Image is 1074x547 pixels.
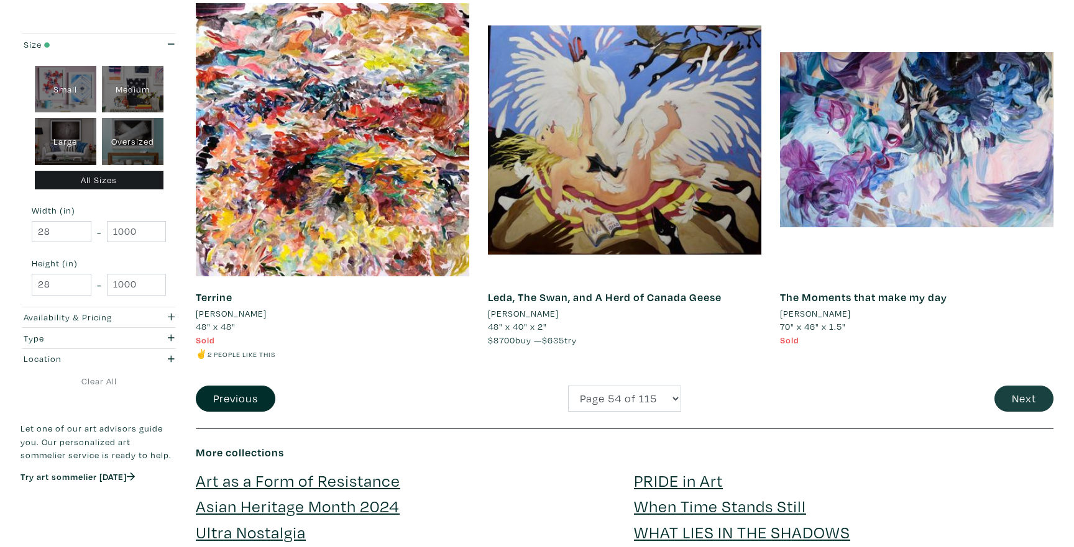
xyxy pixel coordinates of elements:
h6: More collections [196,446,1053,459]
a: PRIDE in Art [634,469,723,491]
a: Art as a Form of Resistance [196,469,400,491]
button: Size [21,34,177,55]
iframe: Customer reviews powered by Trustpilot [21,495,177,522]
a: Terrine [196,290,232,304]
div: All Sizes [35,171,163,190]
span: 48" x 40" x 2" [488,320,547,332]
a: WHAT LIES IN THE SHADOWS [634,521,850,543]
button: Next [994,386,1053,412]
div: Size [24,38,132,52]
li: [PERSON_NAME] [196,307,267,320]
a: Ultra Nostalgia [196,521,306,543]
button: Previous [196,386,275,412]
p: Let one of our art advisors guide you. Our personalized art sommelier service is ready to help. [21,422,177,462]
div: Medium [102,66,163,113]
span: - [97,224,101,240]
small: Width (in) [32,206,166,215]
div: Availability & Pricing [24,310,132,324]
span: 48" x 48" [196,320,236,332]
span: $8700 [488,334,515,346]
a: Clear All [21,374,177,388]
span: buy — try [488,334,577,346]
button: Type [21,328,177,348]
span: $635 [542,334,564,346]
div: Type [24,332,132,345]
li: ✌️ [196,347,469,361]
a: [PERSON_NAME] [780,307,1053,320]
span: Sold [780,334,799,346]
a: Leda, The Swan, and A Herd of Canada Geese [488,290,722,304]
a: When Time Stands Still [634,495,806,517]
button: Availability & Pricing [21,307,177,328]
a: Try art sommelier [DATE] [21,471,135,482]
div: Small [35,66,96,113]
li: [PERSON_NAME] [488,307,559,320]
small: Height (in) [32,259,166,268]
div: Oversized [102,118,163,165]
span: - [97,276,101,293]
span: 70" x 46" x 1.5" [780,320,846,332]
li: [PERSON_NAME] [780,307,851,320]
a: [PERSON_NAME] [488,307,761,320]
a: [PERSON_NAME] [196,307,469,320]
a: The Moments that make my day [780,290,947,304]
span: Sold [196,334,215,346]
small: 2 people like this [208,350,275,359]
button: Location [21,349,177,369]
a: Asian Heritage Month 2024 [196,495,400,517]
div: Location [24,352,132,366]
div: Large [35,118,96,165]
